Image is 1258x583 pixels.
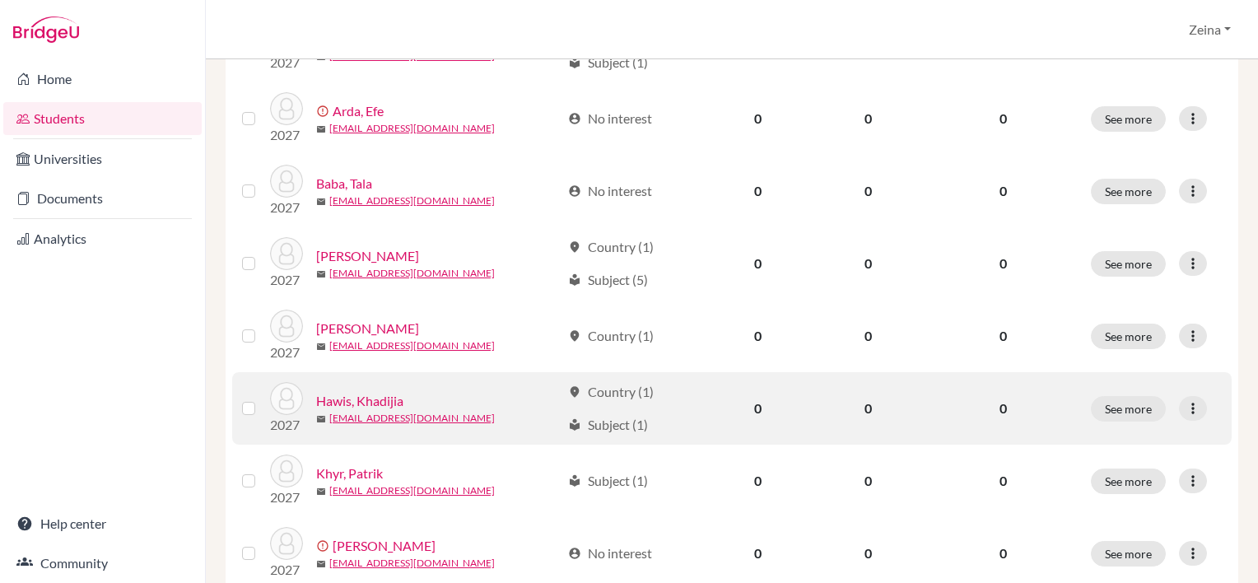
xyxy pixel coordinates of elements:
[3,142,202,175] a: Universities
[270,53,303,72] p: 2027
[568,418,581,431] span: local_library
[316,464,383,483] a: Khyr, Patrik
[329,338,495,353] a: [EMAIL_ADDRESS][DOMAIN_NAME]
[812,300,925,372] td: 0
[935,326,1071,346] p: 0
[1091,106,1166,132] button: See more
[568,382,654,402] div: Country (1)
[1091,179,1166,204] button: See more
[568,326,654,346] div: Country (1)
[316,539,333,553] span: error_outline
[568,547,581,560] span: account_circle
[812,155,925,227] td: 0
[568,240,581,254] span: location_on
[329,483,495,498] a: [EMAIL_ADDRESS][DOMAIN_NAME]
[333,101,384,121] a: Arda, Efe
[270,237,303,270] img: Camara, Amira
[568,273,581,287] span: local_library
[270,92,303,125] img: Arda, Efe
[316,342,326,352] span: mail
[270,165,303,198] img: Baba, Tala
[270,455,303,487] img: Khyr, Patrik
[316,487,326,497] span: mail
[333,536,436,556] a: [PERSON_NAME]
[329,411,495,426] a: [EMAIL_ADDRESS][DOMAIN_NAME]
[1181,14,1238,45] button: Zeina
[316,105,333,118] span: error_outline
[568,474,581,487] span: local_library
[316,414,326,424] span: mail
[329,556,495,571] a: [EMAIL_ADDRESS][DOMAIN_NAME]
[1091,469,1166,494] button: See more
[568,53,648,72] div: Subject (1)
[270,343,303,362] p: 2027
[270,198,303,217] p: 2027
[1091,251,1166,277] button: See more
[812,227,925,300] td: 0
[704,227,812,300] td: 0
[270,487,303,507] p: 2027
[316,246,419,266] a: [PERSON_NAME]
[704,445,812,517] td: 0
[812,372,925,445] td: 0
[568,270,648,290] div: Subject (5)
[3,102,202,135] a: Students
[935,109,1071,128] p: 0
[316,319,419,338] a: [PERSON_NAME]
[704,372,812,445] td: 0
[568,56,581,69] span: local_library
[270,415,303,435] p: 2027
[568,329,581,343] span: location_on
[812,82,925,155] td: 0
[316,52,326,62] span: mail
[935,181,1071,201] p: 0
[935,471,1071,491] p: 0
[568,415,648,435] div: Subject (1)
[270,310,303,343] img: Christofferson, Safara
[1091,396,1166,422] button: See more
[3,547,202,580] a: Community
[13,16,79,43] img: Bridge-U
[935,543,1071,563] p: 0
[568,184,581,198] span: account_circle
[270,527,303,560] img: Kingma, Leah
[316,559,326,569] span: mail
[704,300,812,372] td: 0
[270,270,303,290] p: 2027
[704,82,812,155] td: 0
[568,543,652,563] div: No interest
[935,399,1071,418] p: 0
[316,124,326,134] span: mail
[568,385,581,399] span: location_on
[3,182,202,215] a: Documents
[568,109,652,128] div: No interest
[935,254,1071,273] p: 0
[3,222,202,255] a: Analytics
[568,181,652,201] div: No interest
[568,112,581,125] span: account_circle
[568,237,654,257] div: Country (1)
[812,445,925,517] td: 0
[270,560,303,580] p: 2027
[1091,541,1166,567] button: See more
[3,507,202,540] a: Help center
[316,391,403,411] a: Hawis, Khadijia
[270,382,303,415] img: Hawis, Khadijia
[316,197,326,207] span: mail
[329,121,495,136] a: [EMAIL_ADDRESS][DOMAIN_NAME]
[3,63,202,96] a: Home
[1091,324,1166,349] button: See more
[270,125,303,145] p: 2027
[329,266,495,281] a: [EMAIL_ADDRESS][DOMAIN_NAME]
[704,155,812,227] td: 0
[316,174,372,194] a: Baba, Tala
[329,194,495,208] a: [EMAIL_ADDRESS][DOMAIN_NAME]
[568,471,648,491] div: Subject (1)
[316,269,326,279] span: mail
